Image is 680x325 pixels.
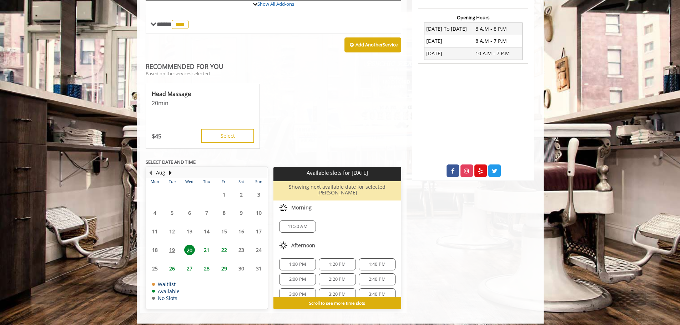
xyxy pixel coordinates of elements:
b: SELECT DATE AND TIME [146,159,196,165]
a: Show All Add-ons [257,1,294,7]
th: Fri [215,178,232,185]
span: $ [152,132,155,140]
td: Select day28 [198,259,215,278]
div: 3:00 PM [279,288,316,300]
td: [DATE] To [DATE] [424,23,473,35]
td: Available [152,289,180,294]
span: 28 [201,263,212,274]
img: afternoon slots [279,241,288,250]
button: Previous Month [148,169,153,177]
p: Available slots for [DATE] [276,170,398,176]
p: 45 [152,132,161,140]
th: Thu [198,178,215,185]
b: Scroll to see more time slots [309,300,365,306]
div: 3:20 PM [319,288,356,300]
div: 1:40 PM [359,258,396,270]
b: Add Another Service [356,41,398,48]
td: Select day21 [198,241,215,259]
span: 2:00 PM [289,276,306,282]
td: Select day20 [181,241,198,259]
div: 2:00 PM [279,273,316,285]
td: [DATE] [424,35,473,47]
th: Sat [233,178,250,185]
span: 29 [219,263,230,274]
td: Select day22 [215,241,232,259]
span: 27 [184,263,195,274]
td: 10 A.M - 7 P.M [473,47,523,60]
td: Select day27 [181,259,198,278]
div: 2:40 PM [359,273,396,285]
img: morning slots [279,203,288,212]
span: 3:00 PM [289,291,306,297]
span: 2:20 PM [329,276,346,282]
span: 20 [184,245,195,255]
div: 2:20 PM [319,273,356,285]
span: min [158,99,168,107]
td: Select day26 [163,259,181,278]
button: Add AnotherService [344,37,401,52]
span: Morning [291,205,312,210]
span: 1:40 PM [369,261,386,267]
th: Tue [163,178,181,185]
span: 22 [219,245,230,255]
h3: Opening Hours [418,15,528,20]
div: 1:20 PM [319,258,356,270]
button: Aug [156,169,165,177]
th: Sun [250,178,267,185]
h6: Showing next available date for selected [PERSON_NAME] [276,184,398,195]
span: 11:20 AM [288,224,307,229]
td: Waitlist [152,281,180,287]
th: Mon [146,178,163,185]
button: Select [201,129,254,143]
td: No Slots [152,295,180,301]
span: 26 [167,263,177,274]
span: 1:20 PM [329,261,346,267]
td: Select day29 [215,259,232,278]
td: 8 A.M - 8 P.M [473,23,523,35]
span: 2:40 PM [369,276,386,282]
p: Based on the services selected [146,71,402,76]
span: 3:20 PM [329,291,346,297]
th: Wed [181,178,198,185]
span: 21 [201,245,212,255]
span: Afternoon [291,243,315,248]
p: Head Massage [152,90,254,98]
button: Next Month [168,169,173,177]
td: 8 A.M - 7 P.M [473,35,523,47]
span: 3:40 PM [369,291,386,297]
div: 3:40 PM [359,288,396,300]
div: 11:20 AM [279,220,316,233]
b: RECOMMENDED FOR YOU [146,62,223,71]
div: 1:00 PM [279,258,316,270]
p: 20 [152,99,254,107]
span: 1:00 PM [289,261,306,267]
td: [DATE] [424,47,473,60]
